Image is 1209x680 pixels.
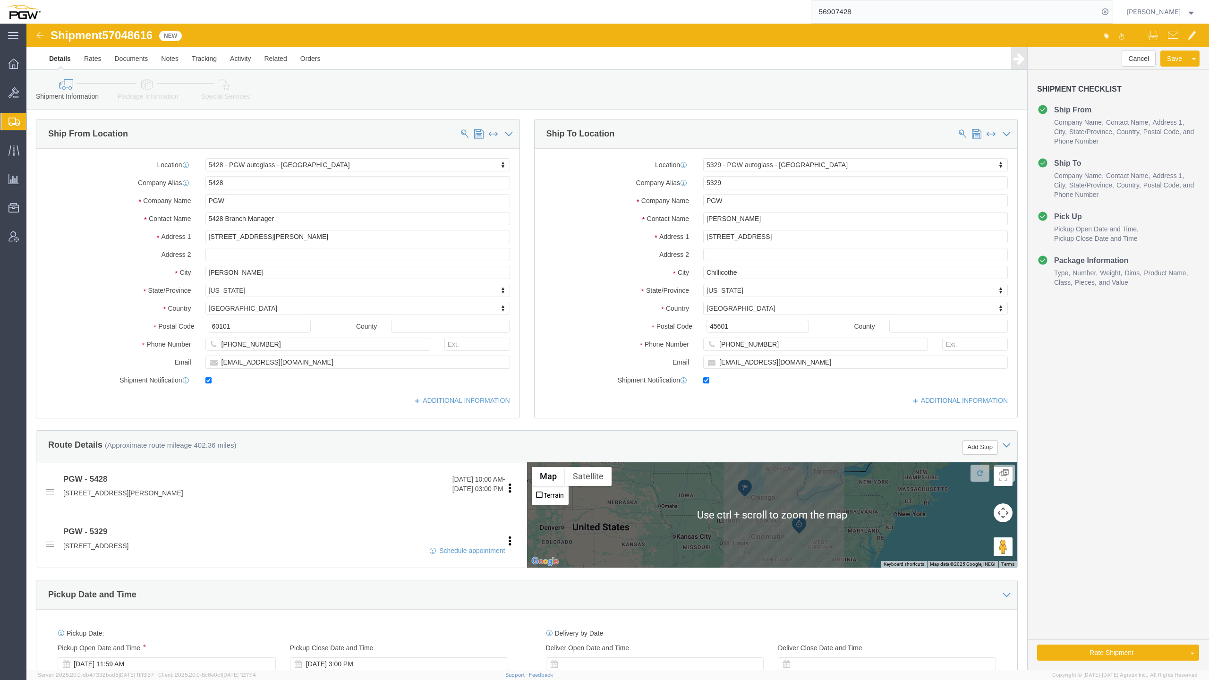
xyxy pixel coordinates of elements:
img: logo [7,5,41,19]
button: [PERSON_NAME] [1126,6,1196,17]
iframe: FS Legacy Container [26,24,1209,670]
a: Feedback [529,672,553,678]
input: Search for shipment number, reference number [811,0,1098,23]
a: Support [505,672,529,678]
span: [DATE] 12:11:14 [222,672,256,678]
span: [DATE] 11:13:37 [119,672,154,678]
span: Copyright © [DATE]-[DATE] Agistix Inc., All Rights Reserved [1052,671,1198,679]
span: Ksenia Gushchina-Kerecz [1127,7,1181,17]
span: Client: 2025.20.0-8c6e0cf [158,672,256,678]
span: Server: 2025.20.0-db47332bad5 [38,672,154,678]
